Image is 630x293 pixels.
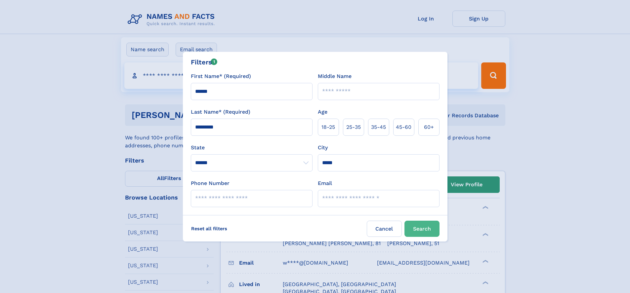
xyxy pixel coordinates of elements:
label: Last Name* (Required) [191,108,250,116]
span: 35‑45 [371,123,386,131]
label: First Name* (Required) [191,72,251,80]
label: Email [318,179,332,187]
label: Reset all filters [187,221,231,237]
span: 45‑60 [396,123,411,131]
label: Phone Number [191,179,230,187]
span: 18‑25 [321,123,335,131]
span: 60+ [424,123,434,131]
label: City [318,144,328,152]
label: Middle Name [318,72,352,80]
label: Age [318,108,327,116]
span: 25‑35 [346,123,361,131]
div: Filters [191,57,218,67]
label: State [191,144,313,152]
button: Search [404,221,440,237]
label: Cancel [367,221,402,237]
